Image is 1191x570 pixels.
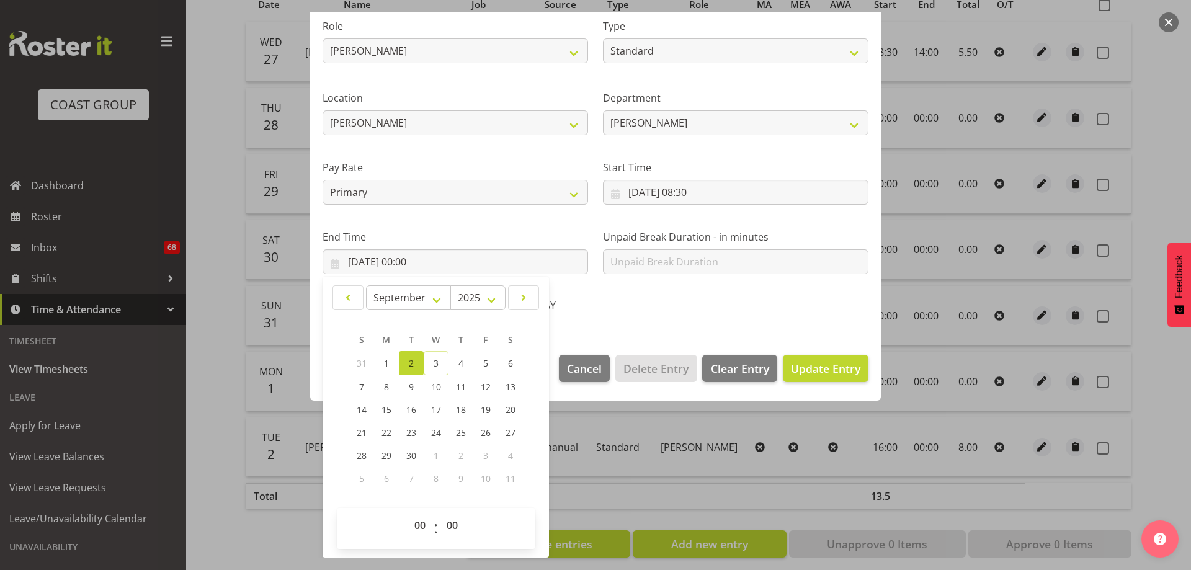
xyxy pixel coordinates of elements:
[349,444,374,467] a: 28
[374,375,399,398] a: 8
[399,444,424,467] a: 30
[1174,255,1185,298] span: Feedback
[399,375,424,398] a: 9
[349,421,374,444] a: 21
[711,360,769,376] span: Clear Entry
[448,398,473,421] a: 18
[1167,243,1191,327] button: Feedback - Show survey
[473,398,498,421] a: 19
[456,427,466,439] span: 25
[603,91,868,105] label: Department
[424,351,448,375] a: 3
[481,381,491,393] span: 12
[381,427,391,439] span: 22
[791,361,860,376] span: Update Entry
[483,334,488,345] span: F
[458,473,463,484] span: 9
[702,355,777,382] button: Clear Entry
[481,473,491,484] span: 10
[374,351,399,375] a: 1
[357,404,367,416] span: 14
[603,249,868,274] input: Unpaid Break Duration
[357,450,367,461] span: 28
[615,355,697,382] button: Delete Entry
[473,351,498,375] a: 5
[473,421,498,444] a: 26
[323,249,588,274] input: Click to select...
[431,404,441,416] span: 17
[399,351,424,375] a: 2
[409,334,414,345] span: T
[483,450,488,461] span: 3
[603,180,868,205] input: Click to select...
[384,473,389,484] span: 6
[424,421,448,444] a: 24
[382,334,390,345] span: M
[323,19,588,33] label: Role
[456,381,466,393] span: 11
[374,398,399,421] a: 15
[374,444,399,467] a: 29
[498,398,523,421] a: 20
[448,375,473,398] a: 11
[359,381,364,393] span: 7
[424,398,448,421] a: 17
[409,357,414,369] span: 2
[424,375,448,398] a: 10
[506,381,515,393] span: 13
[381,404,391,416] span: 15
[448,351,473,375] a: 4
[559,355,610,382] button: Cancel
[406,404,416,416] span: 16
[406,450,416,461] span: 30
[323,91,588,105] label: Location
[448,421,473,444] a: 25
[359,473,364,484] span: 5
[323,229,588,244] label: End Time
[567,360,602,376] span: Cancel
[434,473,439,484] span: 8
[603,19,868,33] label: Type
[434,450,439,461] span: 1
[498,421,523,444] a: 27
[357,427,367,439] span: 21
[481,404,491,416] span: 19
[508,357,513,369] span: 6
[374,421,399,444] a: 22
[783,355,868,382] button: Update Entry
[349,375,374,398] a: 7
[498,351,523,375] a: 6
[409,473,414,484] span: 7
[384,357,389,369] span: 1
[483,357,488,369] span: 5
[623,360,689,376] span: Delete Entry
[506,473,515,484] span: 11
[349,398,374,421] a: 14
[434,357,439,369] span: 3
[323,160,588,175] label: Pay Rate
[506,427,515,439] span: 27
[431,427,441,439] span: 24
[359,334,364,345] span: S
[506,404,515,416] span: 20
[399,421,424,444] a: 23
[456,404,466,416] span: 18
[357,357,367,369] span: 31
[434,513,438,544] span: :
[508,334,513,345] span: S
[603,229,868,244] label: Unpaid Break Duration - in minutes
[432,334,440,345] span: W
[381,450,391,461] span: 29
[431,381,441,393] span: 10
[458,357,463,369] span: 4
[399,398,424,421] a: 16
[603,160,868,175] label: Start Time
[508,450,513,461] span: 4
[481,427,491,439] span: 26
[498,375,523,398] a: 13
[458,334,463,345] span: T
[384,381,389,393] span: 8
[1154,533,1166,545] img: help-xxl-2.png
[406,427,416,439] span: 23
[473,375,498,398] a: 12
